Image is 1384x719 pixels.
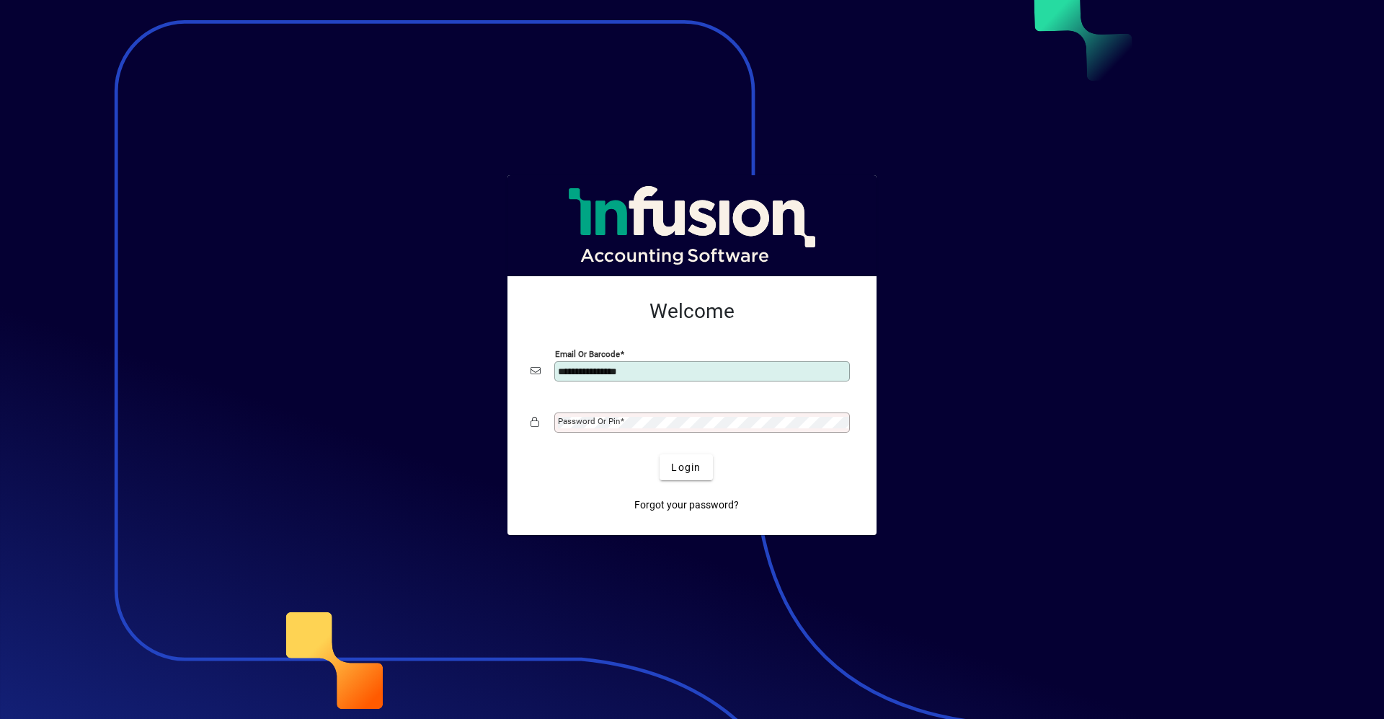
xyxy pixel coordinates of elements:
[634,498,739,513] span: Forgot your password?
[671,460,701,475] span: Login
[555,349,620,359] mat-label: Email or Barcode
[531,299,853,324] h2: Welcome
[558,416,620,426] mat-label: Password or Pin
[629,492,745,518] a: Forgot your password?
[660,454,712,480] button: Login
